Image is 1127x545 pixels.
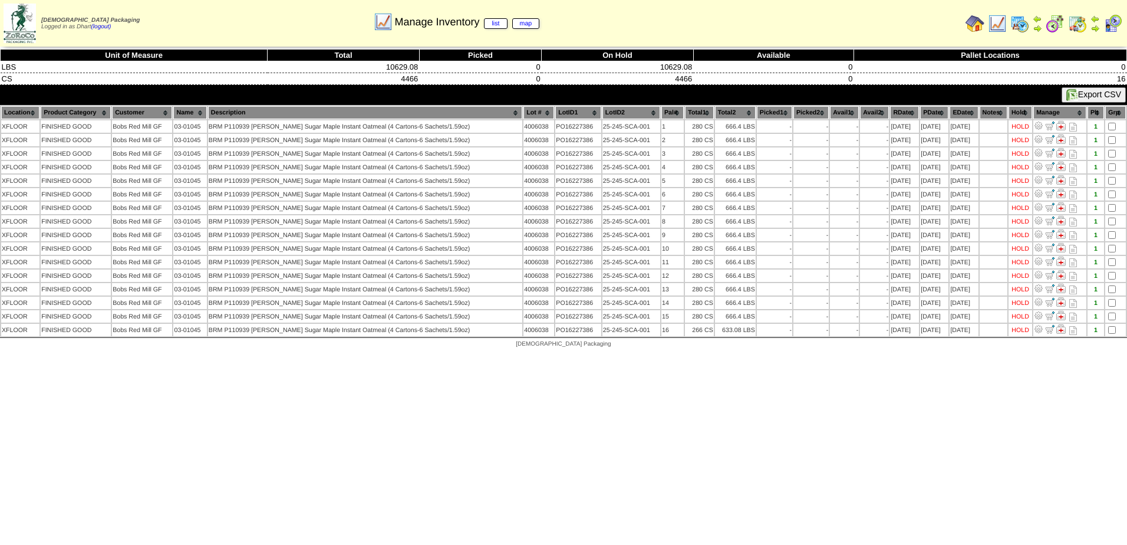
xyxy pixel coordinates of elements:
td: BRM P110939 [PERSON_NAME] Sugar Maple Instant Oatmeal (4 Cartons-6 Sachets/1.59oz) [208,215,522,228]
td: XFLOOR [1,215,39,228]
img: Move [1045,202,1054,212]
td: - [830,215,859,228]
td: FINISHED GOOD [41,229,111,241]
i: Note [1069,177,1077,186]
td: 25-245-SCA-001 [602,175,660,187]
i: Note [1069,204,1077,213]
a: (logout) [91,24,111,30]
th: Location [1,106,39,119]
td: - [830,161,859,173]
img: line_graph.gif [988,14,1007,33]
td: 0 [693,61,854,73]
img: Move [1045,148,1054,157]
td: FINISHED GOOD [41,175,111,187]
td: 03-01045 [173,202,206,214]
td: 4006038 [523,215,554,228]
td: 0 [419,73,541,85]
td: - [860,134,889,146]
th: Unit of Measure [1,50,268,61]
th: Name [173,106,206,119]
td: [DATE] [890,175,919,187]
td: 25-245-SCA-001 [602,161,660,173]
td: - [830,134,859,146]
td: 25-245-SCA-001 [602,229,660,241]
td: PO16227386 [555,215,601,228]
img: Move [1045,175,1054,185]
td: FINISHED GOOD [41,242,111,255]
th: Customer [112,106,172,119]
td: - [757,161,792,173]
td: Bobs Red Mill GF [112,147,172,160]
img: Manage Hold [1056,162,1066,171]
td: XFLOOR [1,147,39,160]
td: - [860,229,889,241]
td: [DATE] [920,202,948,214]
div: 1 [1088,191,1103,198]
td: [DATE] [920,175,948,187]
img: Manage Hold [1056,324,1066,334]
td: 03-01045 [173,229,206,241]
td: 0 [419,61,541,73]
td: [DATE] [950,120,978,133]
div: 1 [1088,232,1103,239]
td: [DATE] [920,215,948,228]
img: Adjust [1034,148,1043,157]
td: BRM P110939 [PERSON_NAME] Sugar Maple Instant Oatmeal (4 Cartons-6 Sachets/1.59oz) [208,161,522,173]
div: HOLD [1011,123,1029,130]
td: 4006038 [523,175,554,187]
div: HOLD [1011,191,1029,198]
img: Move [1045,229,1054,239]
td: PO16227386 [555,229,601,241]
td: 4006038 [523,147,554,160]
td: - [793,134,829,146]
img: line_graph.gif [374,12,393,31]
img: excel.gif [1066,89,1078,101]
td: XFLOOR [1,242,39,255]
img: Move [1045,189,1054,198]
td: XFLOOR [1,134,39,146]
td: - [830,229,859,241]
td: - [793,229,829,241]
td: [DATE] [920,229,948,241]
i: Note [1069,231,1077,240]
td: FINISHED GOOD [41,215,111,228]
td: [DATE] [920,147,948,160]
td: [DATE] [950,175,978,187]
img: Adjust [1034,243,1043,252]
div: 1 [1088,137,1103,144]
th: Pal# [661,106,684,119]
img: Manage Hold [1056,243,1066,252]
td: BRM P110939 [PERSON_NAME] Sugar Maple Instant Oatmeal (4 Cartons-6 Sachets/1.59oz) [208,188,522,201]
div: HOLD [1011,218,1029,225]
img: Adjust [1034,202,1043,212]
img: Move [1045,162,1054,171]
td: 5 [661,175,684,187]
img: Move [1045,284,1054,293]
th: PDate [920,106,948,119]
td: PO16227386 [555,175,601,187]
img: Adjust [1034,134,1043,144]
td: Bobs Red Mill GF [112,215,172,228]
td: FINISHED GOOD [41,202,111,214]
img: Manage Hold [1056,202,1066,212]
img: Adjust [1034,311,1043,320]
img: calendarprod.gif [1010,14,1029,33]
td: [DATE] [890,134,919,146]
img: Adjust [1034,189,1043,198]
td: - [793,202,829,214]
img: Move [1045,216,1054,225]
img: Move [1045,297,1054,307]
td: BRM P110939 [PERSON_NAME] Sugar Maple Instant Oatmeal (4 Cartons-6 Sachets/1.59oz) [208,202,522,214]
td: 8 [661,215,684,228]
td: - [830,175,859,187]
img: Adjust [1034,175,1043,185]
td: FINISHED GOOD [41,188,111,201]
td: PO16227386 [555,147,601,160]
td: 4006038 [523,202,554,214]
td: FINISHED GOOD [41,147,111,160]
i: Note [1069,218,1077,226]
td: 666.4 LBS [715,202,756,214]
td: 25-245-SCA-001 [602,134,660,146]
td: BRM P110939 [PERSON_NAME] Sugar Maple Instant Oatmeal (4 Cartons-6 Sachets/1.59oz) [208,175,522,187]
td: 280 CS [685,215,714,228]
